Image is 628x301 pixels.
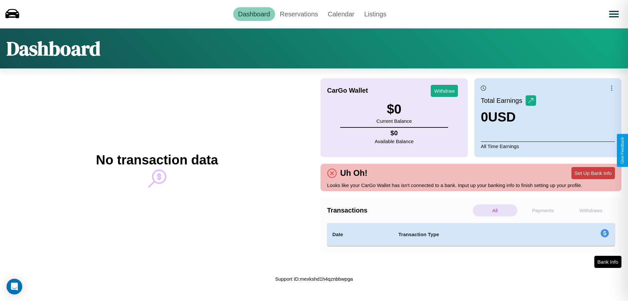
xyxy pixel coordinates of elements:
[375,137,414,146] p: Available Balance
[327,223,615,246] table: simple table
[375,129,414,137] h4: $ 0
[327,207,471,214] h4: Transactions
[332,231,388,238] h4: Date
[571,167,615,179] button: Set Up Bank Info
[376,117,412,125] p: Current Balance
[7,279,22,294] div: Open Intercom Messenger
[481,95,526,106] p: Total Earnings
[605,5,623,23] button: Open menu
[481,141,615,151] p: All Time Earnings
[275,274,353,283] p: Support ID: mexkshd1h4qznbbwpga
[327,87,368,94] h4: CarGo Wallet
[431,85,458,97] button: Withdraw
[521,204,566,216] p: Payments
[233,7,275,21] a: Dashboard
[327,181,615,190] p: Looks like your CarGo Wallet has isn't connected to a bank. Input up your banking info to finish ...
[481,110,536,124] h3: 0 USD
[337,168,371,178] h4: Uh Oh!
[359,7,391,21] a: Listings
[568,204,613,216] p: Withdraws
[398,231,547,238] h4: Transaction Type
[594,256,621,268] button: Bank Info
[96,153,218,167] h2: No transaction data
[323,7,359,21] a: Calendar
[7,35,100,62] h1: Dashboard
[620,137,625,164] div: Give Feedback
[473,204,517,216] p: All
[275,7,323,21] a: Reservations
[376,102,412,117] h3: $ 0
